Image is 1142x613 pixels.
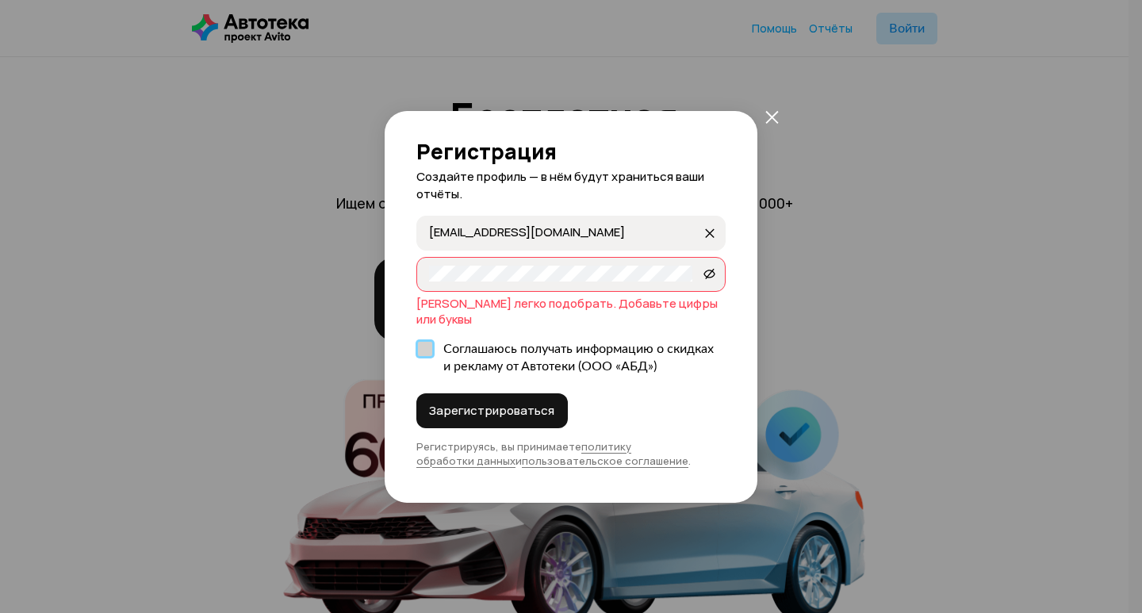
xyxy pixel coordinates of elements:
a: политику обработки данных [416,439,631,468]
div: [PERSON_NAME] легко подобрать. Добавьте цифры или буквы [416,296,726,328]
span: Зарегистрироваться [429,403,554,419]
button: закрыть [757,103,786,132]
button: закрыть [697,220,722,246]
p: Регистрируясь, вы принимаете и . [416,439,726,468]
p: Создайте профиль — в нём будут храниться ваши отчёты. [416,168,726,203]
h2: Регистрация [416,140,726,163]
button: Зарегистрироваться [416,393,568,428]
a: пользовательское соглашение [522,454,688,468]
div: Соглашаюсь получать информацию о скидках и рекламу от Автотеки (ООО «АБД») [434,340,726,375]
input: закрыть [429,224,702,240]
